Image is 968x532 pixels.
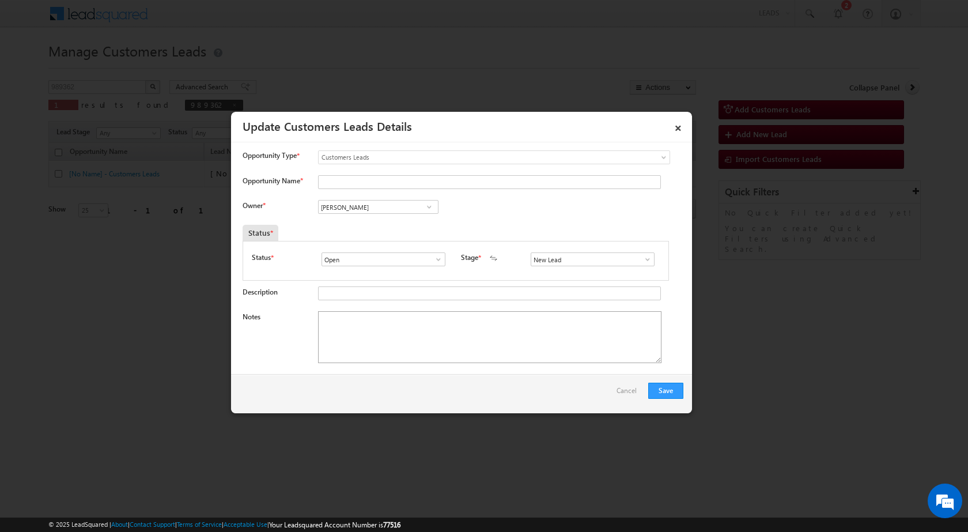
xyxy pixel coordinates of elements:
[48,519,400,530] span: © 2025 LeadSquared | | | | |
[60,61,194,76] div: Chat with us now
[269,520,400,529] span: Your Leadsquared Account Number is
[243,150,297,161] span: Opportunity Type
[157,355,209,371] em: Start Chat
[243,225,278,241] div: Status
[243,312,260,321] label: Notes
[461,252,478,263] label: Stage
[319,152,623,163] span: Customers Leads
[617,383,642,405] a: Cancel
[111,520,128,528] a: About
[189,6,217,33] div: Minimize live chat window
[428,254,443,265] a: Show All Items
[383,520,400,529] span: 77516
[177,520,222,528] a: Terms of Service
[322,252,445,266] input: Type to Search
[224,520,267,528] a: Acceptable Use
[531,252,655,266] input: Type to Search
[243,176,302,185] label: Opportunity Name
[20,61,48,76] img: d_60004797649_company_0_60004797649
[637,254,652,265] a: Show All Items
[243,201,265,210] label: Owner
[243,288,278,296] label: Description
[422,201,436,213] a: Show All Items
[668,116,688,136] a: ×
[252,252,271,263] label: Status
[130,520,175,528] a: Contact Support
[15,107,210,345] textarea: Type your message and hit 'Enter'
[648,383,683,399] button: Save
[318,200,438,214] input: Type to Search
[318,150,670,164] a: Customers Leads
[243,118,412,134] a: Update Customers Leads Details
